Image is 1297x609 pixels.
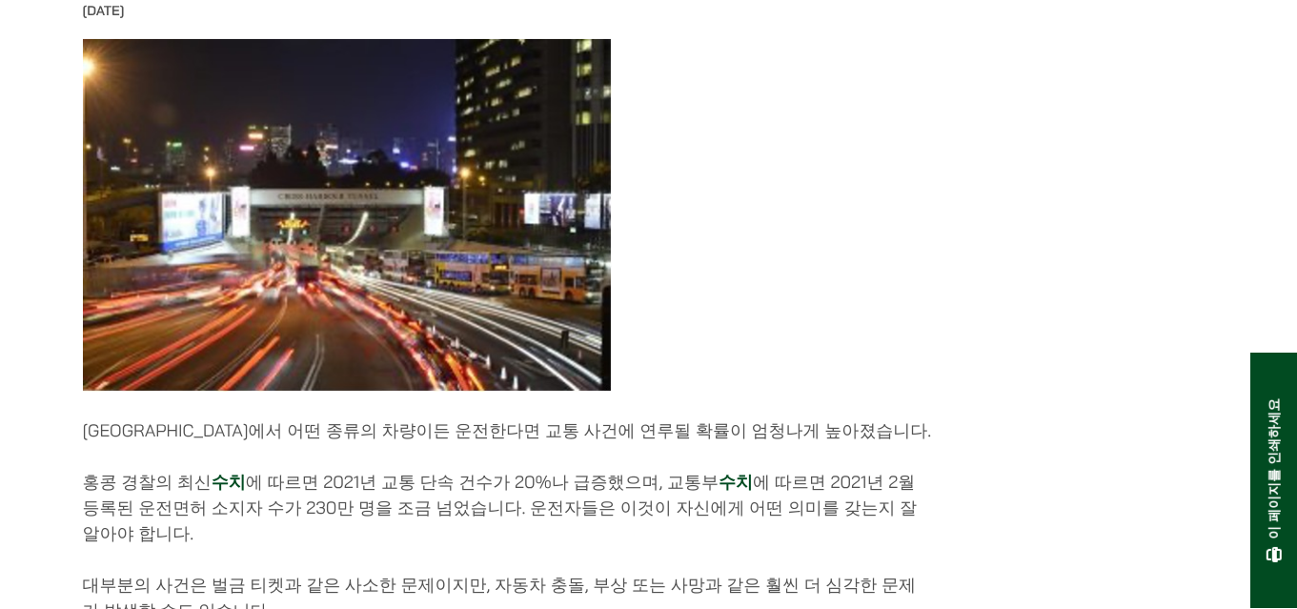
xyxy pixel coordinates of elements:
[212,471,246,493] a: 수치
[83,471,918,544] font: 에 따르면 2021년 2월 등록된 운전면허 소지자 수가 230만 명을 조금 넘었습니다. 운전자들은 이것이 자신에게 어떤 의미를 갖는지 잘 알아야 합니다.
[1266,398,1283,539] font: 이 페이지를 인쇄하세요
[83,419,932,441] font: [GEOGRAPHIC_DATA]에서 어떤 종류의 차량이든 운전한다면 교통 사건에 연루될 확률이 엄청나게 높아졌습니다.
[719,471,753,493] a: 수치
[83,471,212,493] font: 홍콩 경찰의 최신
[83,2,125,19] font: [DATE]
[246,471,719,493] font: 에 따르면 2021년 교통 단속 건수가 20%나 급증했으며, 교통부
